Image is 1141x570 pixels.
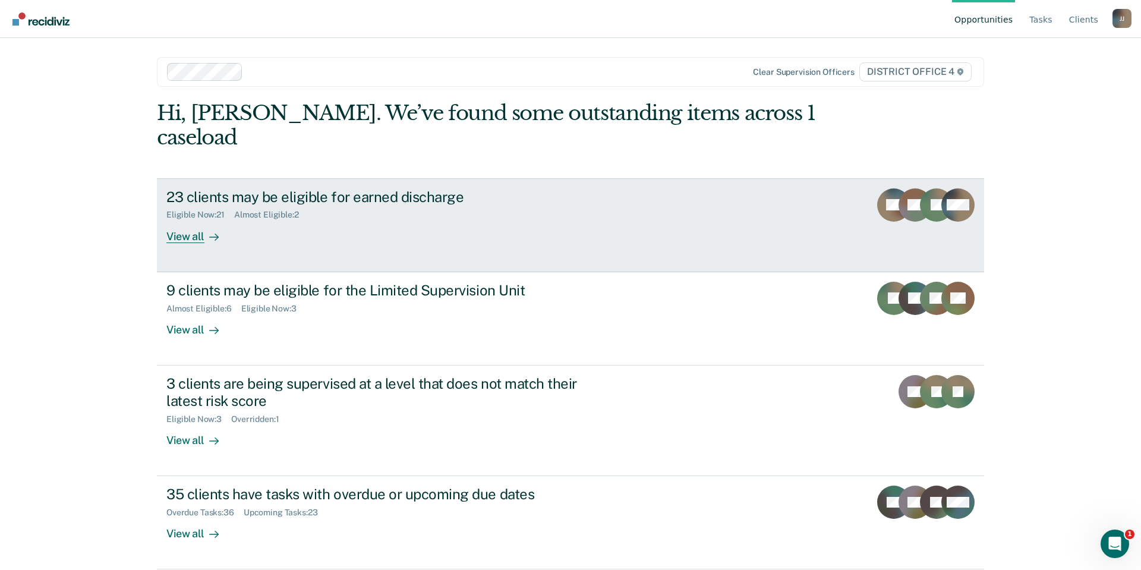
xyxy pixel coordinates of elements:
div: Clear supervision officers [753,67,854,77]
span: 1 [1125,530,1134,539]
img: Recidiviz [12,12,70,26]
iframe: Intercom live chat [1101,530,1129,558]
div: View all [166,518,233,541]
a: 35 clients have tasks with overdue or upcoming due datesOverdue Tasks:36Upcoming Tasks:23View all [157,476,984,569]
div: 3 clients are being supervised at a level that does not match their latest risk score [166,375,584,410]
div: View all [166,313,233,336]
div: 23 clients may be eligible for earned discharge [166,188,584,206]
span: DISTRICT OFFICE 4 [859,62,972,81]
a: 23 clients may be eligible for earned dischargeEligible Now:21Almost Eligible:2View all [157,178,984,272]
a: 3 clients are being supervised at a level that does not match their latest risk scoreEligible Now... [157,366,984,476]
div: 35 clients have tasks with overdue or upcoming due dates [166,486,584,503]
div: Eligible Now : 21 [166,210,234,220]
div: Hi, [PERSON_NAME]. We’ve found some outstanding items across 1 caseload [157,101,819,150]
div: Overdue Tasks : 36 [166,508,244,518]
div: Eligible Now : 3 [166,414,231,424]
div: Almost Eligible : 2 [234,210,308,220]
div: J J [1112,9,1131,28]
a: 9 clients may be eligible for the Limited Supervision UnitAlmost Eligible:6Eligible Now:3View all [157,272,984,366]
button: Profile dropdown button [1112,9,1131,28]
div: Overridden : 1 [231,414,288,424]
div: View all [166,424,233,447]
div: Almost Eligible : 6 [166,304,241,314]
div: Eligible Now : 3 [241,304,306,314]
div: View all [166,220,233,243]
div: 9 clients may be eligible for the Limited Supervision Unit [166,282,584,299]
div: Upcoming Tasks : 23 [244,508,327,518]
